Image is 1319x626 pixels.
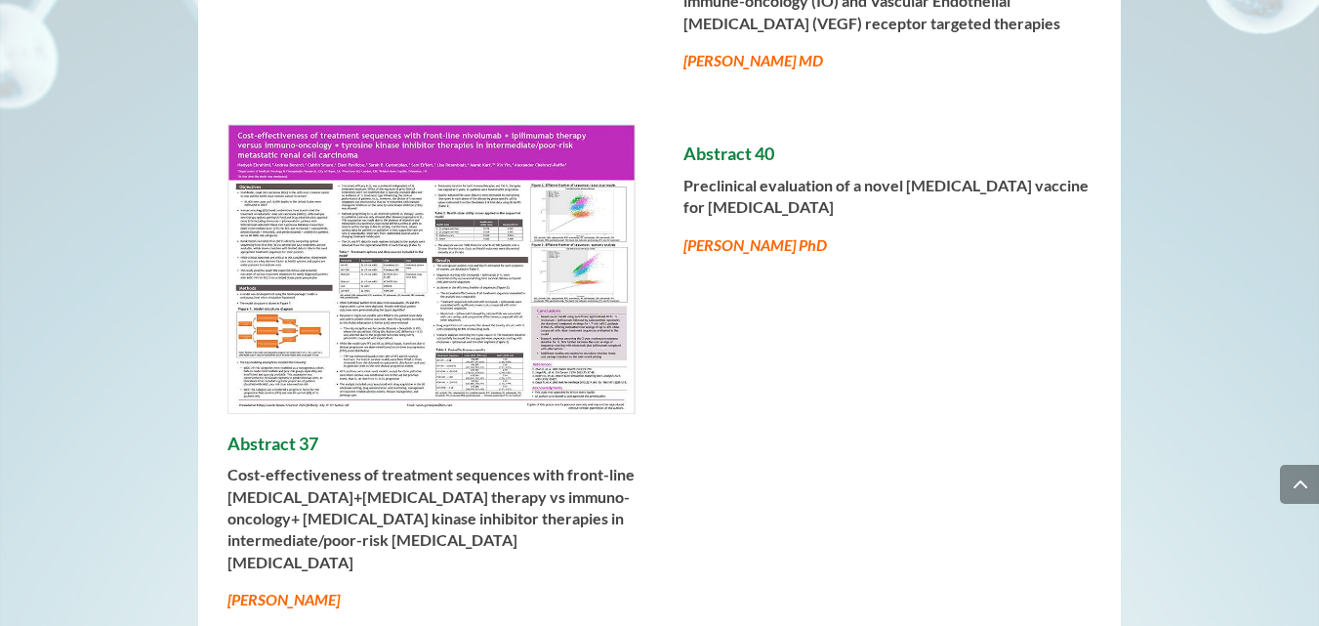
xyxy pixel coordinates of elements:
[683,51,823,69] span: [PERSON_NAME] MD
[227,590,340,608] em: [PERSON_NAME]
[683,144,1092,175] h4: Abstract 40
[227,434,636,465] h4: Abstract 37
[227,464,636,589] p: Cost-effectiveness of treatment sequences with front-line [MEDICAL_DATA]+[MEDICAL_DATA] therapy v...
[683,175,1092,234] p: Preclinical evaluation of a novel [MEDICAL_DATA] vaccine for [MEDICAL_DATA]
[683,235,827,254] span: [PERSON_NAME] PhD
[228,125,635,412] img: Poster 37 Revise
